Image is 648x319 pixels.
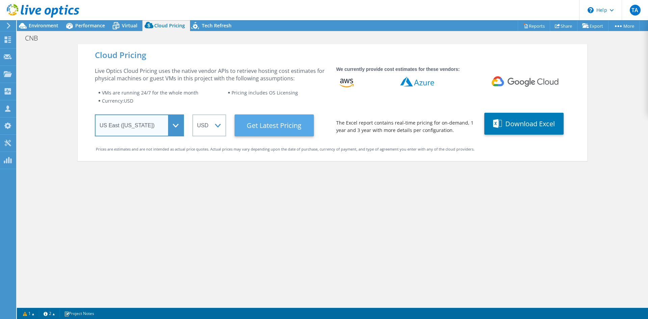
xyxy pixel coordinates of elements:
[102,89,198,96] span: VMs are running 24/7 for the whole month
[235,114,314,136] button: Get Latest Pricing
[336,119,476,134] div: The Excel report contains real-time pricing for on-demand, 1 year and 3 year with more details pe...
[202,22,232,29] span: Tech Refresh
[608,21,640,31] a: More
[122,22,137,29] span: Virtual
[484,113,564,135] button: Download Excel
[518,21,550,31] a: Reports
[29,22,58,29] span: Environment
[39,309,60,318] a: 2
[95,51,570,59] div: Cloud Pricing
[95,67,328,82] div: Live Optics Cloud Pricing uses the native vendor APIs to retrieve hosting cost estimates for phys...
[22,34,49,42] h1: CNB
[18,309,39,318] a: 1
[75,22,105,29] span: Performance
[102,98,133,104] span: Currency: USD
[550,21,577,31] a: Share
[96,145,569,153] div: Prices are estimates and are not intended as actual price quotes. Actual prices may vary dependin...
[630,5,641,16] span: TA
[588,7,594,13] svg: \n
[59,309,99,318] a: Project Notes
[577,21,609,31] a: Export
[232,89,298,96] span: Pricing includes OS Licensing
[154,22,185,29] span: Cloud Pricing
[336,67,460,72] strong: We currently provide cost estimates for these vendors:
